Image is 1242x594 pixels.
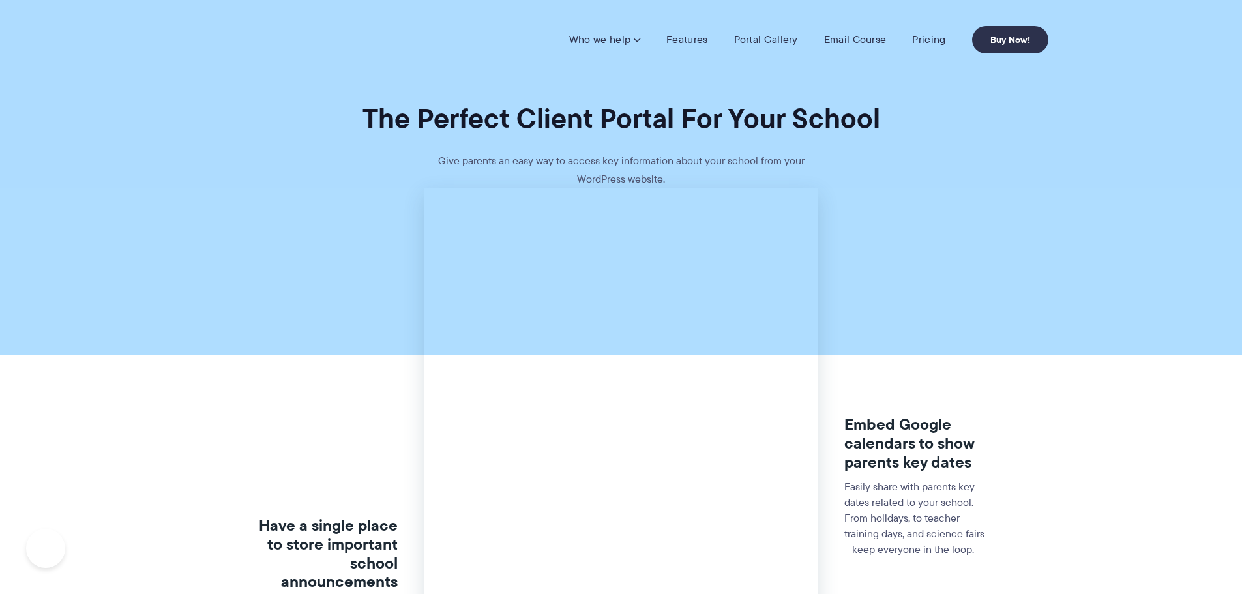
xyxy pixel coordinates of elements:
[824,33,887,46] a: Email Course
[666,33,707,46] a: Features
[844,415,987,471] h3: Embed Google calendars to show parents key dates
[569,33,640,46] a: Who we help
[912,33,945,46] a: Pricing
[255,516,398,591] h3: Have a single place to store important school announcements
[26,529,65,568] iframe: Toggle Customer Support
[734,33,798,46] a: Portal Gallery
[844,479,987,557] p: Easily share with parents key dates related to your school. From holidays, to teacher training da...
[972,26,1048,53] a: Buy Now!
[426,152,817,188] p: Give parents an easy way to access key information about your school from your WordPress website.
